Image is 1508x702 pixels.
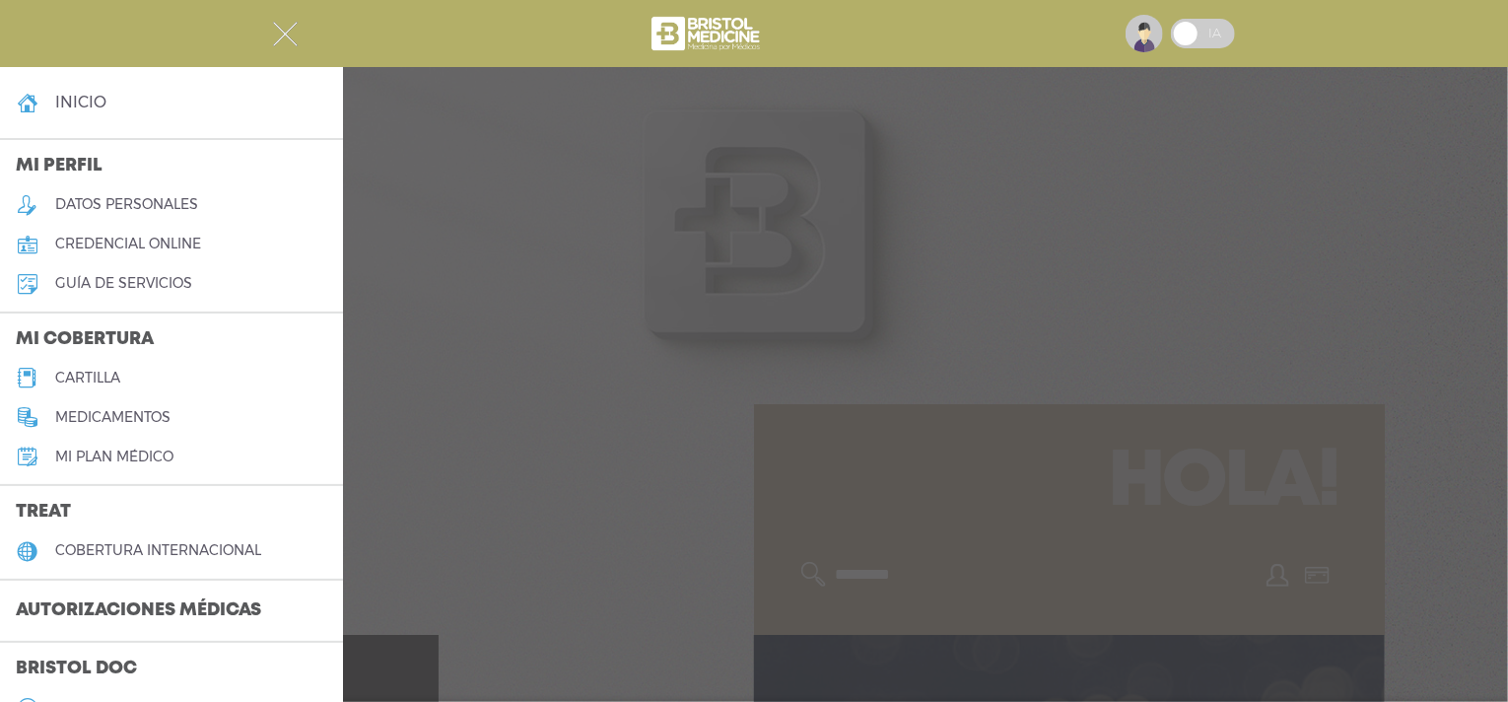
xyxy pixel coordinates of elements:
h5: guía de servicios [55,275,192,292]
img: bristol-medicine-blanco.png [649,10,766,57]
h5: cobertura internacional [55,542,261,559]
h4: inicio [55,93,106,111]
h5: datos personales [55,196,198,213]
h5: credencial online [55,236,201,252]
img: profile-placeholder.svg [1126,15,1163,52]
h5: medicamentos [55,409,171,426]
img: Cober_menu-close-white.svg [273,22,298,46]
h5: Mi plan médico [55,449,173,465]
h5: cartilla [55,370,120,386]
